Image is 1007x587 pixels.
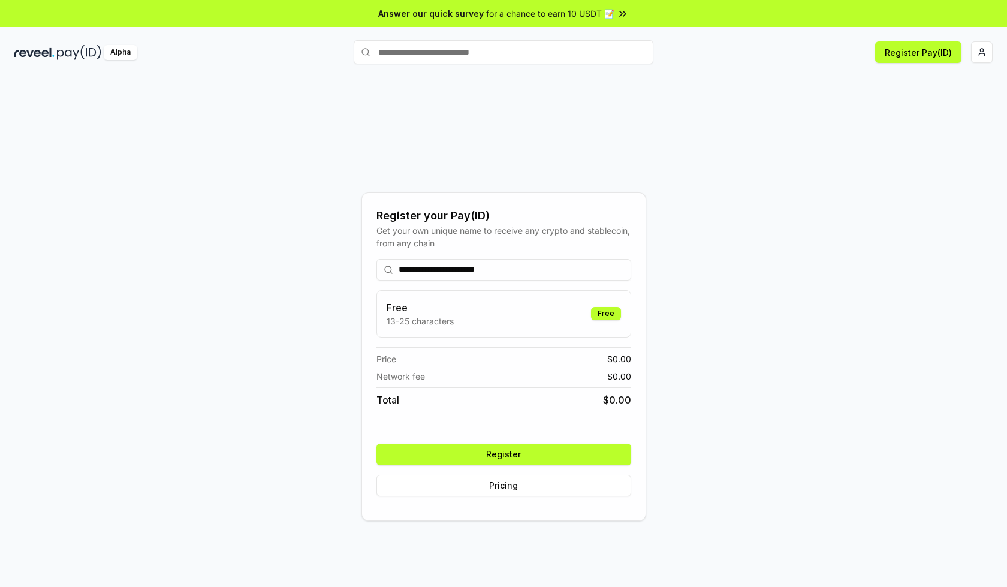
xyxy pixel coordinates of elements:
button: Register [376,444,631,465]
p: 13-25 characters [387,315,454,327]
span: $ 0.00 [607,370,631,383]
div: Alpha [104,45,137,60]
button: Register Pay(ID) [875,41,961,63]
span: $ 0.00 [607,353,631,365]
span: Network fee [376,370,425,383]
span: for a chance to earn 10 USDT 📝 [486,7,614,20]
div: Get your own unique name to receive any crypto and stablecoin, from any chain [376,224,631,249]
span: Answer our quick survey [378,7,484,20]
button: Pricing [376,475,631,496]
img: reveel_dark [14,45,55,60]
div: Free [591,307,621,320]
div: Register your Pay(ID) [376,207,631,224]
img: pay_id [57,45,101,60]
span: Price [376,353,396,365]
span: $ 0.00 [603,393,631,407]
span: Total [376,393,399,407]
h3: Free [387,300,454,315]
